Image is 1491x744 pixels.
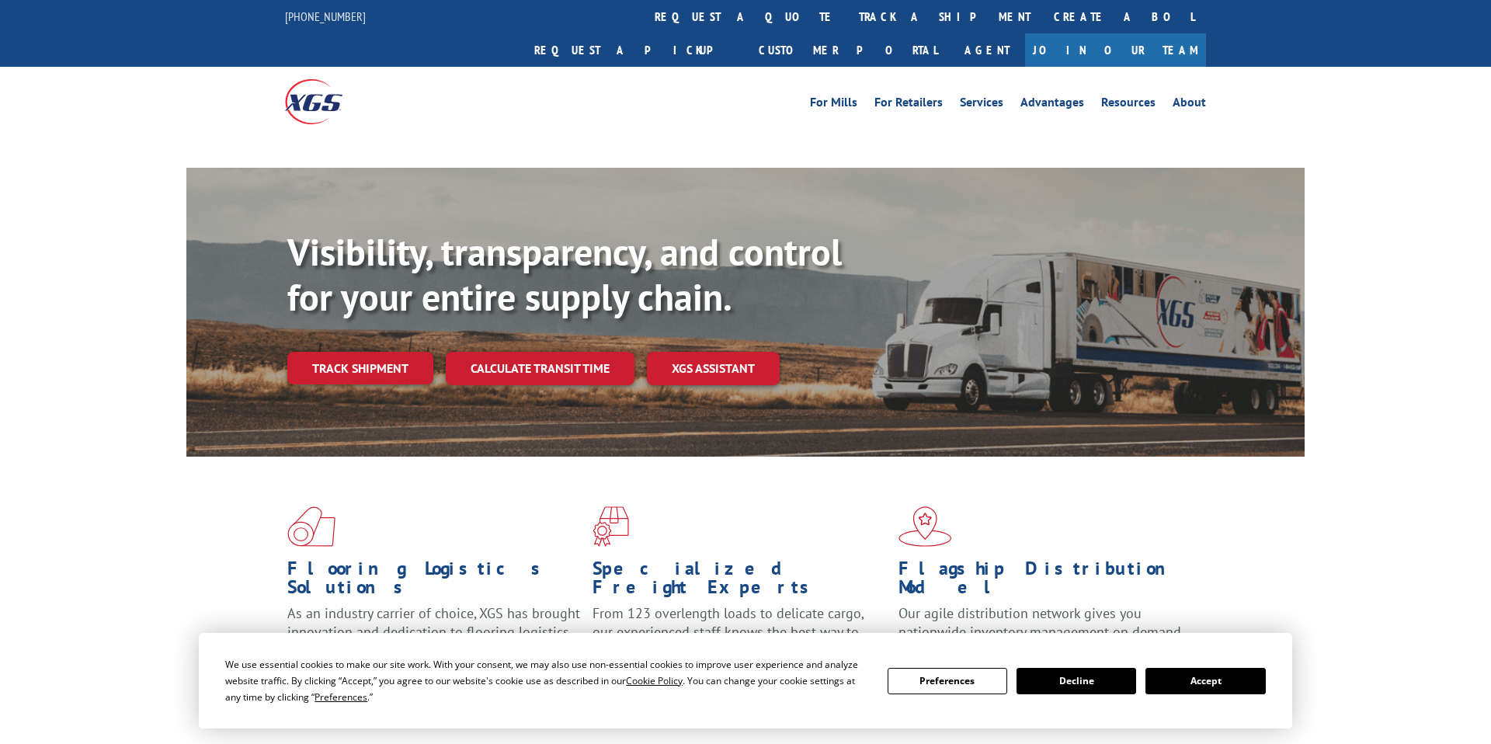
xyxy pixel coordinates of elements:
div: Cookie Consent Prompt [199,633,1292,728]
a: For Retailers [874,96,943,113]
b: Visibility, transparency, and control for your entire supply chain. [287,228,842,321]
img: xgs-icon-total-supply-chain-intelligence-red [287,506,335,547]
a: Customer Portal [747,33,949,67]
button: Accept [1145,668,1265,694]
img: xgs-icon-focused-on-flooring-red [593,506,629,547]
a: Join Our Team [1025,33,1206,67]
a: Advantages [1020,96,1084,113]
a: Resources [1101,96,1156,113]
span: Our agile distribution network gives you nationwide inventory management on demand. [898,604,1184,641]
a: XGS ASSISTANT [647,352,780,385]
span: As an industry carrier of choice, XGS has brought innovation and dedication to flooring logistics... [287,604,580,659]
a: Track shipment [287,352,433,384]
p: From 123 overlength loads to delicate cargo, our experienced staff knows the best way to move you... [593,604,886,673]
h1: Flooring Logistics Solutions [287,559,581,604]
a: About [1173,96,1206,113]
button: Decline [1017,668,1136,694]
a: Request a pickup [523,33,747,67]
a: Agent [949,33,1025,67]
a: Services [960,96,1003,113]
span: Preferences [315,690,367,704]
a: Calculate transit time [446,352,634,385]
button: Preferences [888,668,1007,694]
a: [PHONE_NUMBER] [285,9,366,24]
a: For Mills [810,96,857,113]
h1: Flagship Distribution Model [898,559,1192,604]
span: Cookie Policy [626,674,683,687]
div: We use essential cookies to make our site work. With your consent, we may also use non-essential ... [225,656,868,705]
img: xgs-icon-flagship-distribution-model-red [898,506,952,547]
h1: Specialized Freight Experts [593,559,886,604]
